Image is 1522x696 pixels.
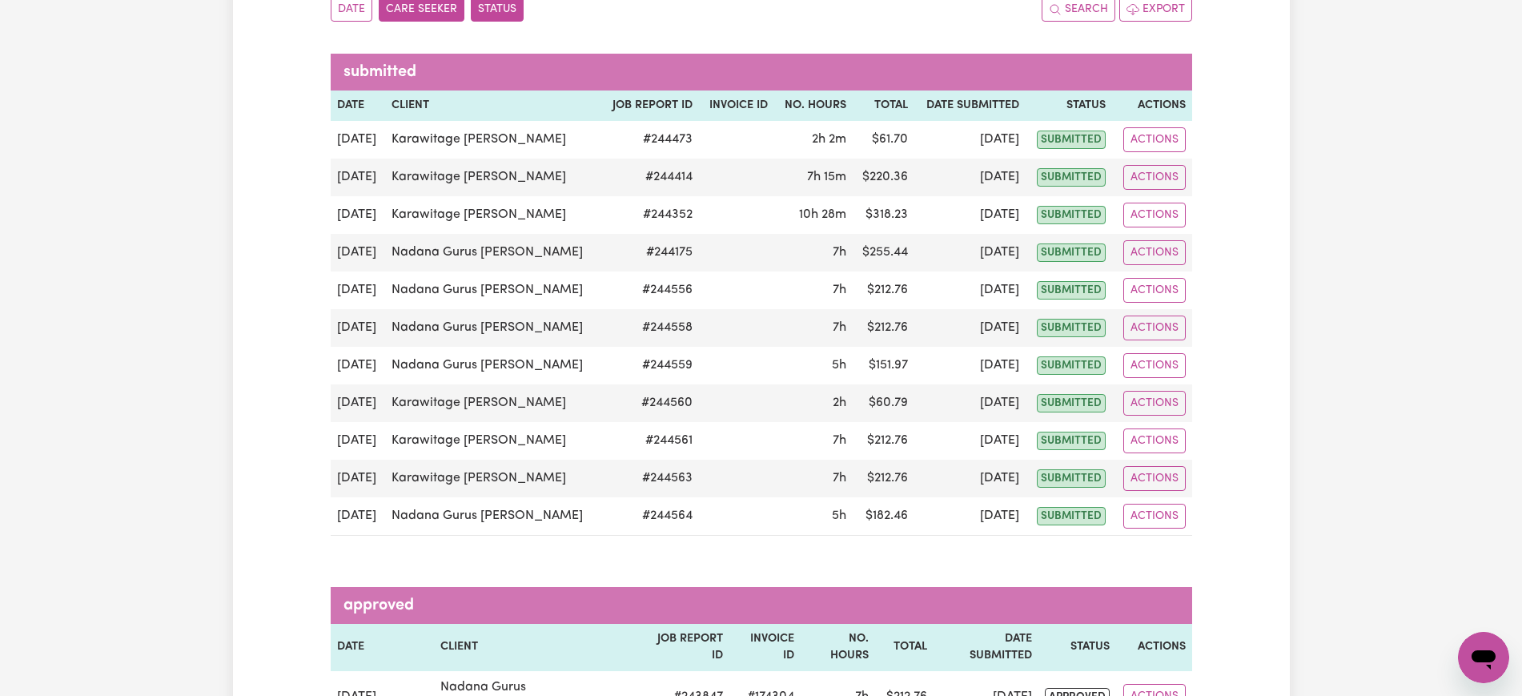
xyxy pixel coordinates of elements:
td: $ 212.76 [853,309,914,347]
td: # 244352 [600,196,698,234]
caption: submitted [331,54,1192,91]
td: [DATE] [914,384,1026,422]
td: # 244560 [600,384,698,422]
span: 2 hours 2 minutes [812,133,846,146]
button: Actions [1123,165,1186,190]
button: Actions [1123,127,1186,152]
td: [DATE] [914,159,1026,196]
button: Actions [1123,278,1186,303]
td: Nadana Gurus [PERSON_NAME] [385,272,600,309]
span: submitted [1037,394,1106,412]
span: 10 hours 28 minutes [799,208,846,221]
iframe: Button to launch messaging window [1458,632,1509,683]
button: Actions [1123,240,1186,265]
span: submitted [1037,206,1106,224]
td: [DATE] [331,384,386,422]
button: Actions [1123,504,1186,529]
button: Actions [1123,353,1186,378]
td: $ 318.23 [853,196,914,234]
td: # 244473 [600,121,698,159]
td: Nadana Gurus [PERSON_NAME] [385,309,600,347]
td: $ 61.70 [853,121,914,159]
th: Date Submitted [914,91,1026,121]
td: [DATE] [331,422,386,460]
td: [DATE] [331,497,386,536]
td: Karawitage [PERSON_NAME] [385,196,600,234]
button: Actions [1123,391,1186,416]
td: [DATE] [331,234,386,272]
td: [DATE] [331,272,386,309]
span: 2 hours [833,396,846,409]
td: $ 255.44 [853,234,914,272]
th: No. Hours [774,91,853,121]
td: Karawitage [PERSON_NAME] [385,121,600,159]
td: [DATE] [914,234,1026,272]
span: submitted [1037,319,1106,337]
span: submitted [1037,131,1106,149]
th: Date [331,91,386,121]
td: [DATE] [914,347,1026,384]
td: [DATE] [914,497,1026,536]
td: [DATE] [914,309,1026,347]
button: Actions [1123,466,1186,491]
td: [DATE] [331,460,386,497]
th: Date [331,624,434,671]
td: Nadana Gurus [PERSON_NAME] [385,347,600,384]
button: Actions [1123,428,1186,453]
th: Client [385,91,600,121]
td: $ 212.76 [853,422,914,460]
td: # 244558 [600,309,698,347]
td: $ 212.76 [853,272,914,309]
td: [DATE] [331,196,386,234]
td: [DATE] [914,422,1026,460]
td: [DATE] [914,272,1026,309]
span: submitted [1037,281,1106,300]
th: Total [853,91,914,121]
span: 7 hours [833,246,846,259]
span: submitted [1037,507,1106,525]
td: [DATE] [331,347,386,384]
th: Status [1038,624,1116,671]
th: Status [1026,91,1112,121]
td: # 244564 [600,497,698,536]
td: Nadana Gurus [PERSON_NAME] [385,497,600,536]
span: submitted [1037,469,1106,488]
td: Nadana Gurus [PERSON_NAME] [385,234,600,272]
th: Invoice ID [729,624,801,671]
th: Actions [1116,624,1191,671]
th: Invoice ID [699,91,774,121]
span: 7 hours [833,284,846,296]
span: submitted [1037,356,1106,375]
span: 7 hours 15 minutes [807,171,846,183]
th: No. Hours [801,624,875,671]
td: [DATE] [914,460,1026,497]
span: submitted [1037,168,1106,187]
span: 7 hours [833,472,846,485]
span: submitted [1037,432,1106,450]
td: # 244559 [600,347,698,384]
td: $ 212.76 [853,460,914,497]
th: Job Report ID [600,91,698,121]
th: Actions [1112,91,1191,121]
span: submitted [1037,243,1106,262]
td: Karawitage [PERSON_NAME] [385,159,600,196]
td: Karawitage [PERSON_NAME] [385,384,600,422]
td: [DATE] [331,159,386,196]
td: $ 151.97 [853,347,914,384]
td: [DATE] [331,121,386,159]
span: 7 hours [833,434,846,447]
th: Total [875,624,934,671]
button: Actions [1123,316,1186,340]
td: # 244175 [600,234,698,272]
td: # 244563 [600,460,698,497]
td: $ 220.36 [853,159,914,196]
td: # 244556 [600,272,698,309]
td: [DATE] [914,196,1026,234]
th: Date Submitted [934,624,1039,671]
span: 5 hours [832,359,846,372]
td: # 244414 [600,159,698,196]
th: Job Report ID [637,624,730,671]
td: Karawitage [PERSON_NAME] [385,422,600,460]
th: Client [434,624,637,671]
td: [DATE] [914,121,1026,159]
